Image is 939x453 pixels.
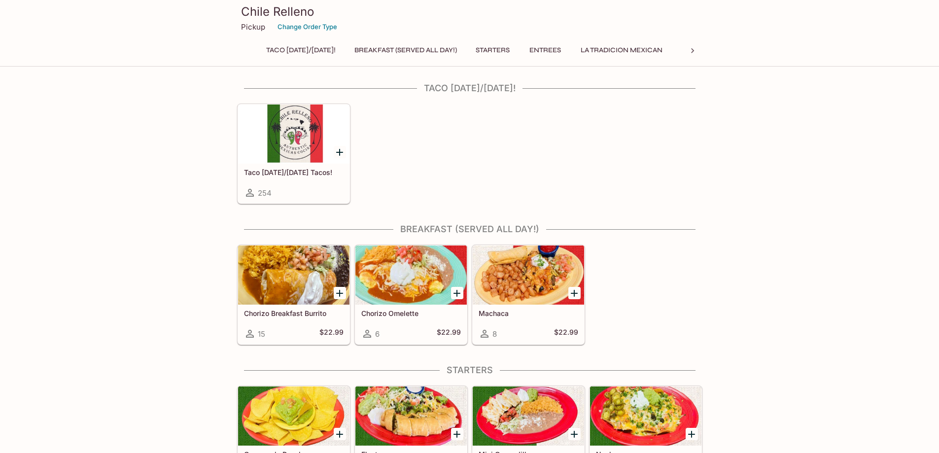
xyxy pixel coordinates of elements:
[238,104,350,204] a: Taco [DATE]/[DATE] Tacos!254
[334,146,346,158] button: Add Taco Tuesday/Thursday Tacos!
[237,365,702,376] h4: Starters
[568,287,581,299] button: Add Machaca
[554,328,578,340] h5: $22.99
[258,188,272,198] span: 254
[258,329,265,339] span: 15
[575,43,668,57] button: La Tradicion Mexican
[261,43,341,57] button: Taco [DATE]/[DATE]!
[238,386,349,446] div: Guacamole Ranchero
[375,329,380,339] span: 6
[238,105,349,164] div: Taco Tuesday/Thursday Tacos!
[590,386,701,446] div: Nachos
[676,43,720,57] button: Tacos
[472,245,585,345] a: Machaca8$22.99
[473,245,584,305] div: Machaca
[523,43,567,57] button: Entrees
[241,22,265,32] p: Pickup
[237,83,702,94] h4: Taco [DATE]/[DATE]!
[273,19,342,35] button: Change Order Type
[361,309,461,317] h5: Chorizo Omelette
[319,328,344,340] h5: $22.99
[451,287,463,299] button: Add Chorizo Omelette
[334,287,346,299] button: Add Chorizo Breakfast Burrito
[244,168,344,176] h5: Taco [DATE]/[DATE] Tacos!
[437,328,461,340] h5: $22.99
[244,309,344,317] h5: Chorizo Breakfast Burrito
[568,428,581,440] button: Add Mini Quesadillas
[334,428,346,440] button: Add Guacamole Ranchero
[470,43,515,57] button: Starters
[355,245,467,345] a: Chorizo Omelette6$22.99
[473,386,584,446] div: Mini Quesadillas
[238,245,350,345] a: Chorizo Breakfast Burrito15$22.99
[479,309,578,317] h5: Machaca
[451,428,463,440] button: Add Flautas
[241,4,698,19] h3: Chile Relleno
[349,43,462,57] button: Breakfast (Served ALL DAY!)
[492,329,497,339] span: 8
[238,245,349,305] div: Chorizo Breakfast Burrito
[355,386,467,446] div: Flautas
[686,428,698,440] button: Add Nachos
[237,224,702,235] h4: Breakfast (Served ALL DAY!)
[355,245,467,305] div: Chorizo Omelette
